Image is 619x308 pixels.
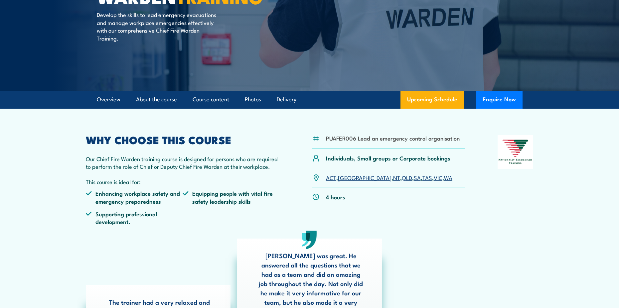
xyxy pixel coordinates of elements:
[277,91,296,108] a: Delivery
[183,189,280,205] li: Equipping people with vital fire safety leadership skills
[86,178,280,185] p: This course is ideal for:
[86,155,280,170] p: Our Chief Fire Warden training course is designed for persons who are required to perform the rol...
[434,173,442,181] a: VIC
[136,91,177,108] a: About the course
[402,173,412,181] a: QLD
[97,91,120,108] a: Overview
[476,91,523,109] button: Enquire Now
[326,174,452,181] p: , , , , , , ,
[245,91,261,108] a: Photos
[326,154,450,162] p: Individuals, Small groups or Corporate bookings
[86,189,183,205] li: Enhancing workplace safety and emergency preparedness
[193,91,229,108] a: Course content
[444,173,452,181] a: WA
[97,11,218,42] p: Develop the skills to lead emergency evacuations and manage workplace emergencies effectively wit...
[414,173,421,181] a: SA
[338,173,391,181] a: [GEOGRAPHIC_DATA]
[393,173,400,181] a: NT
[400,91,464,109] a: Upcoming Schedule
[326,134,460,142] li: PUAFER006 Lead an emergency control organisation
[326,173,336,181] a: ACT
[86,210,183,226] li: Supporting professional development.
[422,173,432,181] a: TAS
[86,135,280,144] h2: WHY CHOOSE THIS COURSE
[326,193,345,201] p: 4 hours
[498,135,534,169] img: Nationally Recognised Training logo.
